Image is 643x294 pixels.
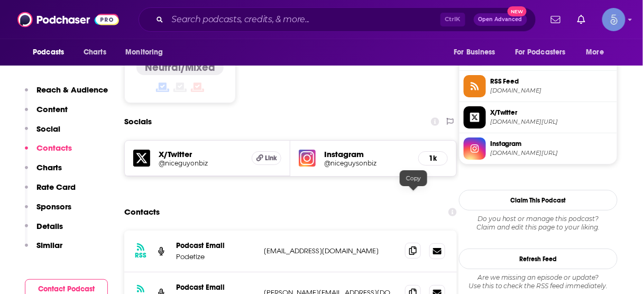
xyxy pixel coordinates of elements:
span: More [586,45,604,60]
a: Instagram[DOMAIN_NAME][URL] [464,137,613,160]
p: [EMAIL_ADDRESS][DOMAIN_NAME] [264,246,397,255]
button: Charts [25,162,62,182]
p: Content [36,104,68,114]
div: Claim and edit this page to your liking. [459,215,618,232]
button: open menu [118,42,177,62]
button: open menu [446,42,509,62]
button: Reach & Audience [25,85,108,104]
span: Charts [84,45,106,60]
span: For Business [454,45,495,60]
span: Instagram [490,139,613,149]
button: Social [25,124,60,143]
span: Open Advanced [479,17,522,22]
img: User Profile [602,8,626,31]
button: open menu [25,42,78,62]
div: Copy [400,170,427,186]
div: Search podcasts, credits, & more... [139,7,536,32]
span: Monitoring [125,45,163,60]
p: Charts [36,162,62,172]
input: Search podcasts, credits, & more... [168,11,440,28]
button: Details [25,221,63,241]
p: Rate Card [36,182,76,192]
p: Social [36,124,60,134]
span: Logged in as Spiral5-G1 [602,8,626,31]
img: iconImage [299,150,316,167]
button: Sponsors [25,201,71,221]
p: Podetize [176,252,255,261]
p: Similar [36,240,62,250]
button: Show profile menu [602,8,626,31]
span: Link [265,154,277,162]
span: Ctrl K [440,13,465,26]
h5: X/Twitter [159,149,243,159]
button: Contacts [25,143,72,162]
a: @niceguyonbiz [159,159,243,167]
h5: 1k [427,154,439,163]
a: Show notifications dropdown [573,11,590,29]
p: Sponsors [36,201,71,212]
button: Claim This Podcast [459,190,618,210]
span: twitter.com/niceguyonbiz [490,118,613,126]
h2: Contacts [124,202,160,222]
button: open menu [579,42,618,62]
p: Contacts [36,143,72,153]
a: Link [252,151,281,165]
span: X/Twitter [490,108,613,117]
a: Charts [77,42,113,62]
button: Similar [25,240,62,260]
span: New [508,6,527,16]
a: @niceguysonbiz [324,159,409,167]
h3: RSS [135,251,146,260]
p: Details [36,221,63,231]
span: feeds.podetize.com [490,87,613,95]
h4: Neutral/Mixed [145,61,215,74]
img: Podchaser - Follow, Share and Rate Podcasts [17,10,119,30]
span: RSS Feed [490,77,613,86]
button: Rate Card [25,182,76,201]
a: Show notifications dropdown [547,11,565,29]
p: Reach & Audience [36,85,108,95]
span: instagram.com/niceguysonbiz [490,149,613,157]
button: Open AdvancedNew [474,13,527,26]
p: Podcast Email [176,283,255,292]
a: X/Twitter[DOMAIN_NAME][URL] [464,106,613,128]
span: Podcasts [33,45,64,60]
button: Refresh Feed [459,249,618,269]
a: RSS Feed[DOMAIN_NAME] [464,75,613,97]
button: Content [25,104,68,124]
span: For Podcasters [515,45,566,60]
h5: Instagram [324,149,409,159]
span: Do you host or manage this podcast? [459,215,618,223]
h2: Socials [124,112,152,132]
div: Are we missing an episode or update? Use this to check the RSS feed immediately. [459,273,618,290]
p: Podcast Email [176,241,255,250]
button: open menu [508,42,581,62]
